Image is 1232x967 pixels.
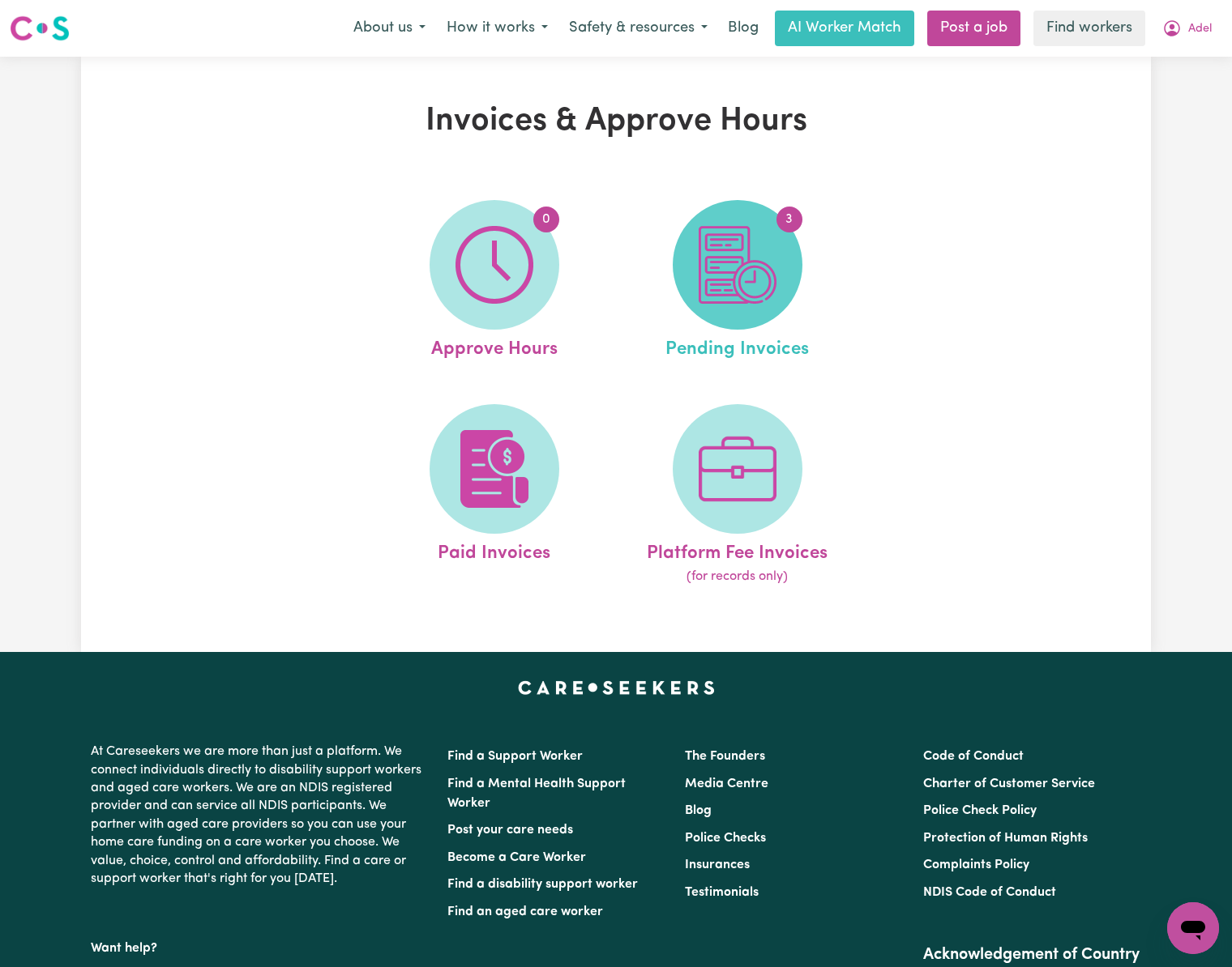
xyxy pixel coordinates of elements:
[775,11,914,46] a: AI Worker Match
[621,200,854,364] a: Pending Invoices
[685,804,712,817] a: Blog
[1152,11,1222,45] button: My Account
[923,750,1024,763] a: Code of Conduct
[447,851,586,864] a: Become a Care Worker
[343,11,436,45] button: About us
[447,905,603,918] a: Find an aged care worker
[687,567,788,586] span: (for records only)
[518,681,715,694] a: Careseekers home page
[923,858,1029,871] a: Complaints Policy
[621,404,854,587] a: Platform Fee Invoices(for records only)
[1033,11,1145,46] a: Find workers
[10,14,70,43] img: Careseekers logo
[647,534,828,568] span: Platform Fee Invoices
[533,207,559,232] span: 0
[927,11,1020,46] a: Post a job
[1188,20,1212,38] span: Adel
[269,102,963,141] h1: Invoices & Approve Hours
[923,886,1056,899] a: NDIS Code of Conduct
[447,777,626,810] a: Find a Mental Health Support Worker
[923,945,1141,965] h2: Acknowledgement of Country
[718,11,768,46] a: Blog
[685,777,768,790] a: Media Centre
[685,832,766,845] a: Police Checks
[923,804,1037,817] a: Police Check Policy
[558,11,718,45] button: Safety & resources
[776,207,802,232] span: 3
[378,200,611,364] a: Approve Hours
[378,404,611,587] a: Paid Invoices
[685,858,750,871] a: Insurances
[91,736,428,894] p: At Careseekers we are more than just a platform. We connect individuals directly to disability su...
[685,750,765,763] a: The Founders
[91,933,428,957] p: Want help?
[436,11,558,45] button: How it works
[447,824,573,837] a: Post your care needs
[685,886,759,899] a: Testimonials
[447,878,638,891] a: Find a disability support worker
[923,777,1095,790] a: Charter of Customer Service
[1167,902,1219,954] iframe: Button to launch messaging window
[923,832,1088,845] a: Protection of Human Rights
[10,10,70,47] a: Careseekers logo
[447,750,583,763] a: Find a Support Worker
[431,330,558,364] span: Approve Hours
[665,330,809,364] span: Pending Invoices
[438,534,550,568] span: Paid Invoices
